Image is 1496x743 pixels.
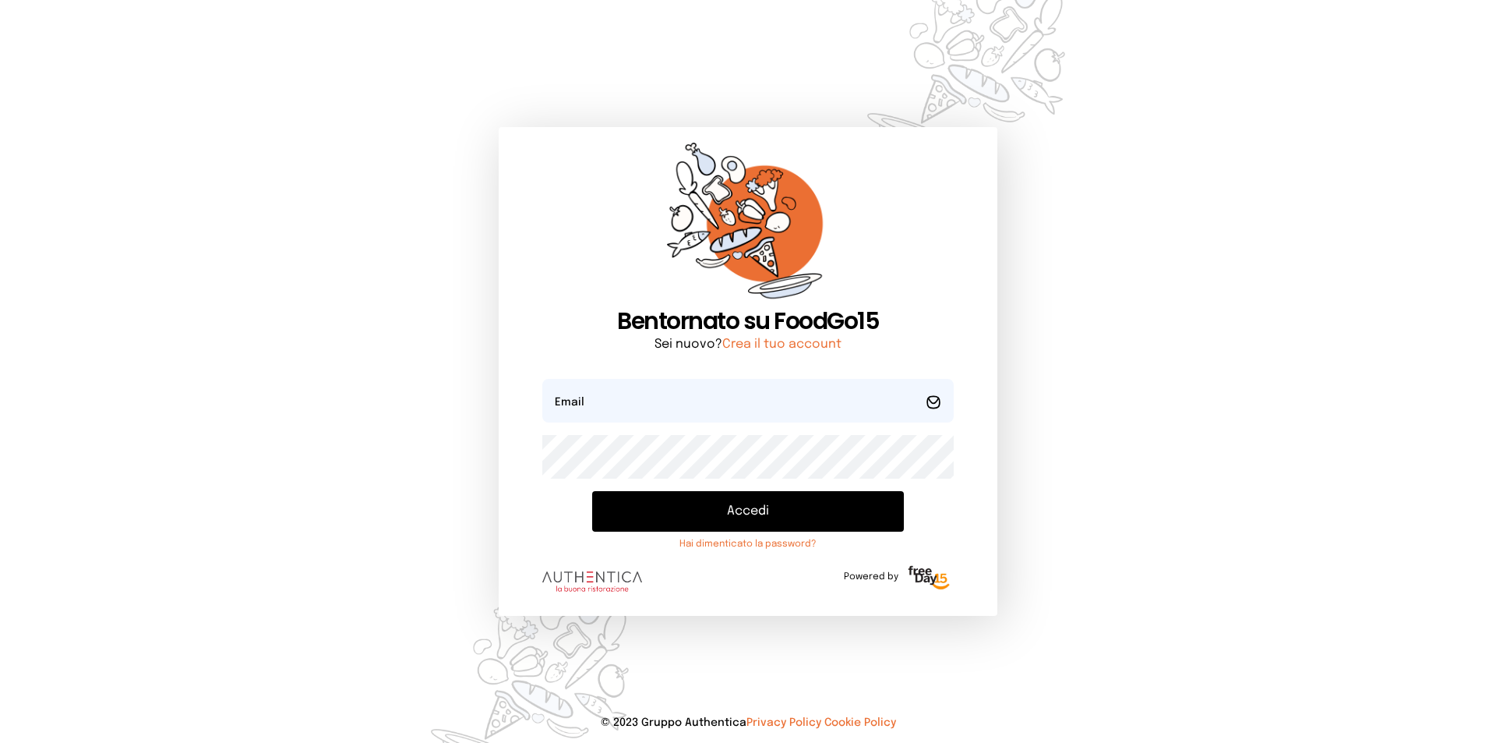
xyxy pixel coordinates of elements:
[542,307,954,335] h1: Bentornato su FoodGo15
[844,571,898,583] span: Powered by
[824,717,896,728] a: Cookie Policy
[746,717,821,728] a: Privacy Policy
[542,335,954,354] p: Sei nuovo?
[592,538,904,550] a: Hai dimenticato la password?
[592,491,904,532] button: Accedi
[722,338,841,351] a: Crea il tuo account
[667,143,829,307] img: sticker-orange.65babaf.png
[25,715,1471,731] p: © 2023 Gruppo Authentica
[905,563,954,594] img: logo-freeday.3e08031.png
[542,571,642,592] img: logo.8f33a47.png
